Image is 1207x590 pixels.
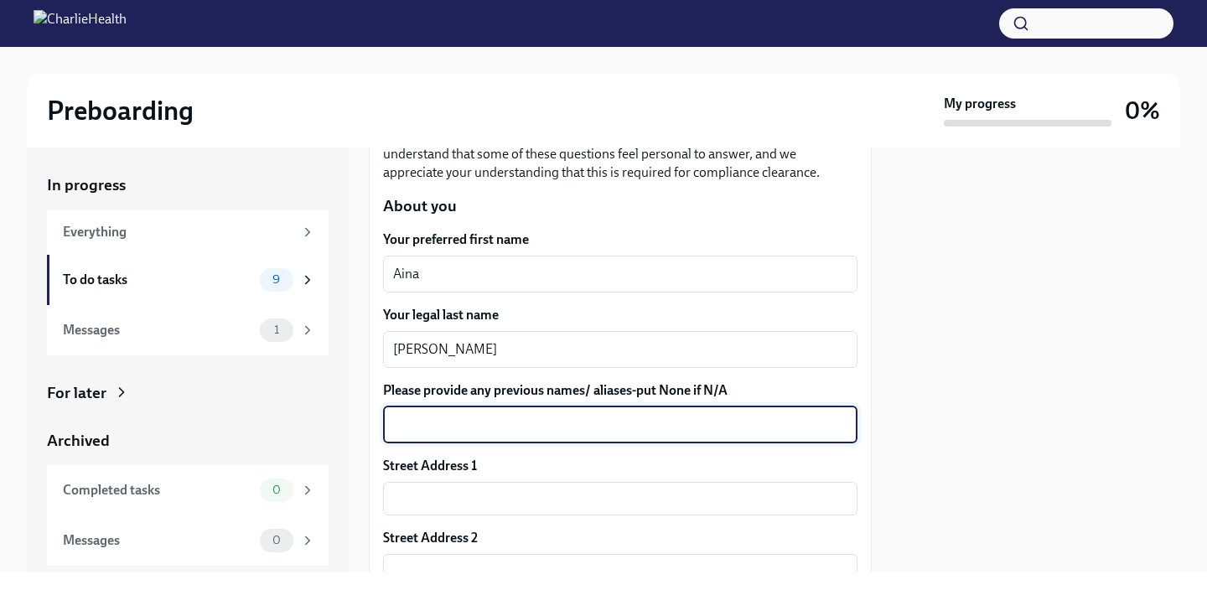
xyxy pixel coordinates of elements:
h3: 0% [1125,96,1160,126]
p: About you [383,195,857,217]
div: Everything [63,223,293,241]
a: Everything [47,210,329,255]
div: Messages [63,321,253,339]
a: For later [47,382,329,404]
img: CharlieHealth [34,10,127,37]
label: Street Address 1 [383,457,477,475]
div: For later [47,382,106,404]
a: In progress [47,174,329,196]
span: 9 [262,273,290,286]
div: Completed tasks [63,481,253,499]
textarea: Aina [393,264,847,284]
strong: My progress [944,95,1016,113]
a: Messages1 [47,305,329,355]
h2: Preboarding [47,94,194,127]
span: 0 [262,484,291,496]
a: Completed tasks0 [47,465,329,515]
a: Messages0 [47,515,329,566]
label: Your preferred first name [383,230,857,249]
textarea: [PERSON_NAME] [393,339,847,360]
span: 0 [262,534,291,546]
label: Your legal last name [383,306,857,324]
a: To do tasks9 [47,255,329,305]
span: 1 [264,323,289,336]
label: Street Address 2 [383,529,478,547]
div: To do tasks [63,271,253,289]
label: Please provide any previous names/ aliases-put None if N/A [383,381,857,400]
div: Messages [63,531,253,550]
a: Archived [47,430,329,452]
